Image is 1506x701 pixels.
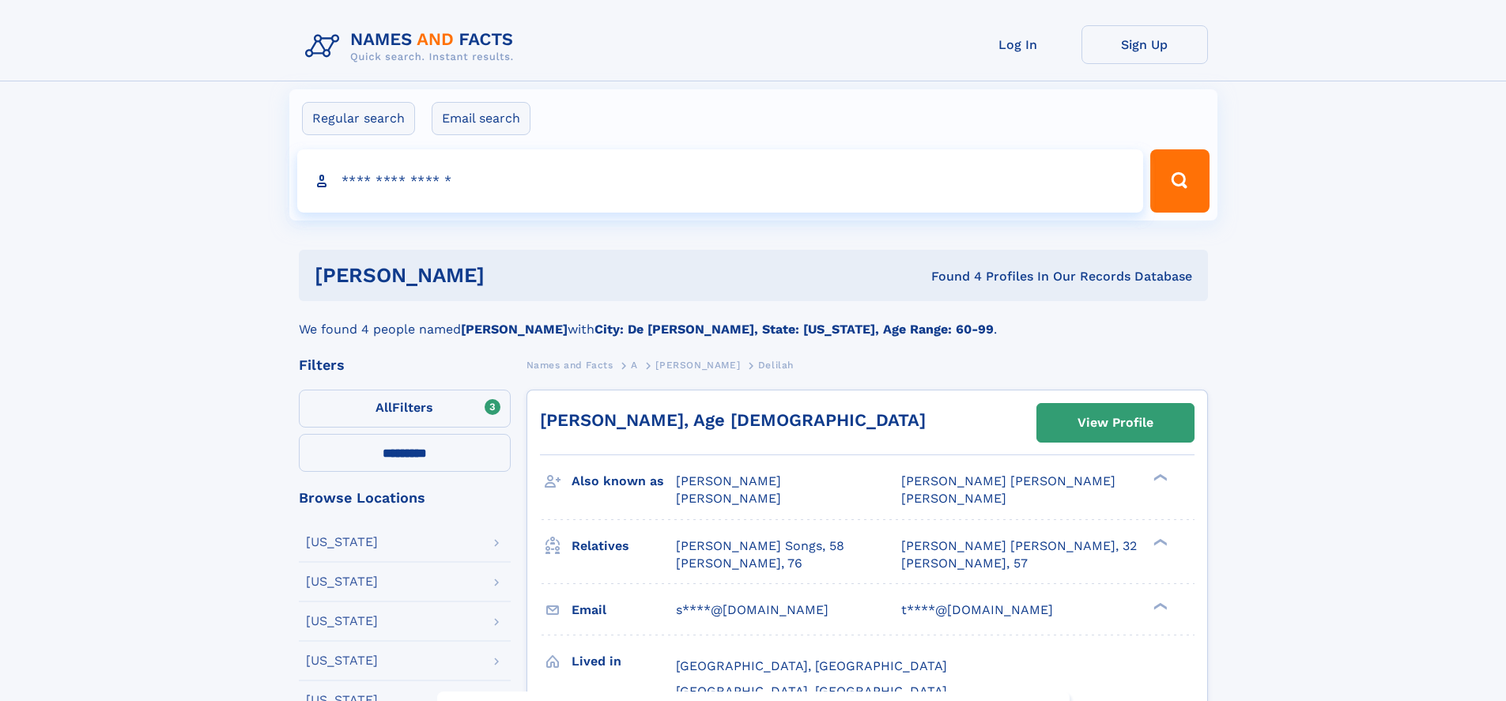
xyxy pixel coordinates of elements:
[376,400,392,415] span: All
[901,555,1028,572] a: [PERSON_NAME], 57
[655,355,740,375] a: [PERSON_NAME]
[572,468,676,495] h3: Also known as
[1149,473,1168,483] div: ❯
[297,149,1144,213] input: search input
[572,648,676,675] h3: Lived in
[1037,404,1194,442] a: View Profile
[299,390,511,428] label: Filters
[315,266,708,285] h1: [PERSON_NAME]
[676,491,781,506] span: [PERSON_NAME]
[461,322,568,337] b: [PERSON_NAME]
[1149,601,1168,611] div: ❯
[594,322,994,337] b: City: De [PERSON_NAME], State: [US_STATE], Age Range: 60-99
[655,360,740,371] span: [PERSON_NAME]
[676,684,947,699] span: [GEOGRAPHIC_DATA], [GEOGRAPHIC_DATA]
[676,473,781,488] span: [PERSON_NAME]
[631,355,638,375] a: A
[572,597,676,624] h3: Email
[676,658,947,673] span: [GEOGRAPHIC_DATA], [GEOGRAPHIC_DATA]
[306,536,378,548] div: [US_STATE]
[540,410,926,430] a: [PERSON_NAME], Age [DEMOGRAPHIC_DATA]
[306,615,378,628] div: [US_STATE]
[299,491,511,505] div: Browse Locations
[299,301,1208,339] div: We found 4 people named with .
[1149,537,1168,547] div: ❯
[527,355,613,375] a: Names and Facts
[432,102,530,135] label: Email search
[299,358,511,372] div: Filters
[901,537,1137,555] a: [PERSON_NAME] [PERSON_NAME], 32
[572,533,676,560] h3: Relatives
[901,491,1006,506] span: [PERSON_NAME]
[1081,25,1208,64] a: Sign Up
[631,360,638,371] span: A
[299,25,527,68] img: Logo Names and Facts
[1150,149,1209,213] button: Search Button
[676,537,844,555] a: [PERSON_NAME] Songs, 58
[955,25,1081,64] a: Log In
[1078,405,1153,441] div: View Profile
[676,555,802,572] a: [PERSON_NAME], 76
[306,575,378,588] div: [US_STATE]
[302,102,415,135] label: Regular search
[758,360,794,371] span: Delilah
[306,654,378,667] div: [US_STATE]
[708,268,1192,285] div: Found 4 Profiles In Our Records Database
[901,473,1115,488] span: [PERSON_NAME] [PERSON_NAME]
